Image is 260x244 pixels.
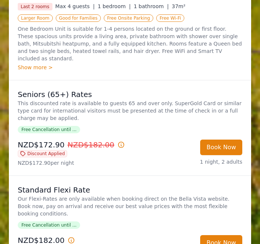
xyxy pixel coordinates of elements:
[18,126,80,133] span: Free Cancellation until ...
[133,158,242,166] p: 1 night, 2 adults
[134,3,169,9] span: 1 bathroom |
[56,14,101,22] span: Good for Families
[104,14,153,22] span: Free Onsite Parking
[55,3,95,9] span: Max 4 guests |
[18,25,242,62] p: One Bedroom Unit is suitable for 1-4 persons located on the ground or first floor. These spacious...
[200,140,242,155] button: Book Now
[18,89,242,100] p: Seniors (65+) Rates
[18,185,242,195] p: Standard Flexi Rate
[18,140,127,150] p: NZD$172.90
[18,14,53,22] span: Larger Room
[97,3,131,9] span: 1 bedroom |
[18,195,242,217] p: Our Flexi-Rates are only available when booking direct on the Bella Vista website. Book now, pay ...
[68,140,114,149] span: NZD$182.00
[18,159,127,167] p: NZD$172.90 per night
[18,100,242,122] p: This discounted rate is available to guests 65 and over only. SuperGold Card or similar type card...
[18,150,67,157] span: Discount Applied
[18,64,242,71] div: Show more >
[172,3,185,9] span: 37m²
[156,14,184,22] span: Free Wi-Fi
[18,3,52,10] span: Last 2 rooms
[18,221,80,229] span: Free Cancellation until ...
